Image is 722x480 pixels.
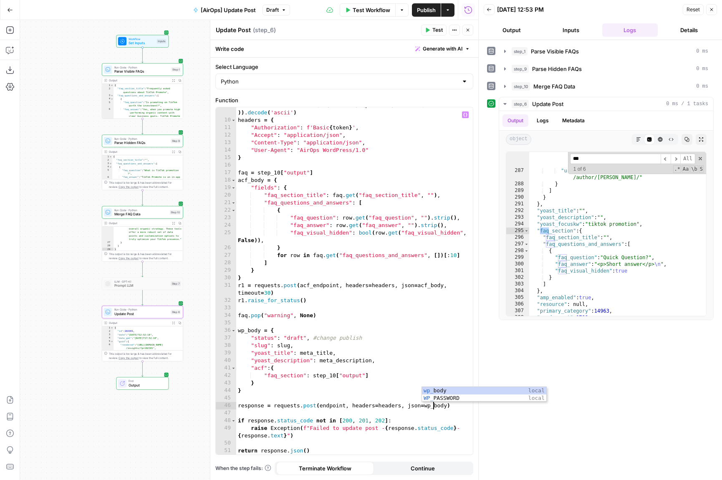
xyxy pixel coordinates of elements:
[142,290,144,305] g: Edge from step_7 to step_6
[216,229,236,244] div: 25
[216,334,236,342] div: 37
[216,297,236,304] div: 32
[216,440,236,447] div: 50
[353,6,390,14] span: Test Workflow
[102,35,183,48] div: WorkflowSet InputsInputs
[602,23,658,37] button: Logs
[506,294,529,301] div: 305
[216,409,236,417] div: 47
[512,100,529,108] span: step_6
[111,94,114,97] span: Toggle code folding, rows 3 through 24
[171,139,181,143] div: Step 9
[216,26,251,34] textarea: Update Post
[114,308,169,312] span: Run Code · Python
[506,314,529,321] div: 308
[340,3,395,17] button: Test Workflow
[129,40,154,46] span: Set Inputs
[506,221,529,227] div: 294
[216,162,236,169] div: 16
[512,65,529,73] span: step_9
[171,310,181,314] div: Step 6
[142,361,144,376] g: Edge from step_6 to end
[111,326,114,330] span: Toggle code folding, rows 1 through 23
[142,48,144,63] g: Edge from start to step_1
[102,94,114,97] div: 3
[506,268,529,274] div: 301
[119,356,139,360] span: Copy the output
[506,194,529,201] div: 290
[216,372,236,379] div: 42
[216,447,236,455] div: 51
[231,199,236,207] span: Toggle code folding, rows 21 through 28
[129,383,164,388] span: Output
[231,364,236,372] span: Toggle code folding, rows 41 through 43
[157,39,166,43] div: Inputs
[221,77,458,86] input: Python
[102,206,183,262] div: Run Code · PythonMerge FAQ DataStep 10Output your campaign's performance and overall organic stra...
[102,336,114,340] div: 4
[506,301,529,308] div: 306
[171,281,181,286] div: Step 7
[216,207,236,214] div: 22
[216,357,236,364] div: 40
[696,83,708,90] span: 0 ms
[102,278,183,290] div: LLM · GPT-4.1Prompt LLMStep 7
[216,192,236,199] div: 20
[216,101,236,116] div: 9
[111,84,114,87] span: Toggle code folding, rows 1 through 25
[411,464,435,472] span: Continue
[216,424,236,440] div: 49
[210,40,478,57] div: Write code
[506,181,529,187] div: 288
[216,222,236,229] div: 24
[506,281,529,288] div: 303
[111,97,114,101] span: Toggle code folding, rows 4 through 8
[506,167,529,181] div: 287
[499,111,713,320] div: 0 ms / 1 tasks
[114,311,169,317] span: Update Post
[114,69,169,74] span: Parse Visible FAQs
[216,312,236,319] div: 34
[216,342,236,349] div: 38
[506,214,529,221] div: 293
[696,65,708,73] span: 0 ms
[142,119,144,134] g: Edge from step_1 to step_9
[661,23,717,37] button: Details
[109,181,181,189] div: This output is too large & has been abbreviated for review. to view the full content.
[423,45,462,53] span: Generate with AI
[216,139,236,147] div: 13
[102,340,114,343] div: 5
[412,3,441,17] button: Publish
[231,116,236,124] span: Toggle code folding, rows 10 through 15
[215,465,271,472] a: When the step fails:
[114,65,169,69] span: Run Code · Python
[114,212,168,217] span: Merge FAQ Data
[374,462,472,475] button: Continue
[216,154,236,162] div: 15
[102,244,114,248] div: 28
[216,244,236,252] div: 26
[532,100,563,108] span: Update Post
[114,208,168,212] span: Run Code · Python
[102,87,114,94] div: 2
[412,43,473,54] button: Generate with AI
[666,100,708,108] span: 0 ms / 1 tasks
[231,177,236,184] span: Toggle code folding, rows 18 through 30
[109,165,112,169] span: Toggle code folding, rows 4 through 7
[533,82,575,91] span: Merge FAQ Data
[216,379,236,387] div: 43
[114,283,169,288] span: Prompt LLM
[299,464,351,472] span: Terminate Workflow
[506,254,529,261] div: 299
[102,330,114,333] div: 2
[417,6,436,14] span: Publish
[102,241,114,244] div: 27
[699,165,704,173] span: Search In Selection
[682,165,689,173] span: CaseSensitive Search
[266,6,279,14] span: Draft
[216,252,236,259] div: 27
[216,259,236,267] div: 28
[216,267,236,274] div: 29
[216,327,236,334] div: 36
